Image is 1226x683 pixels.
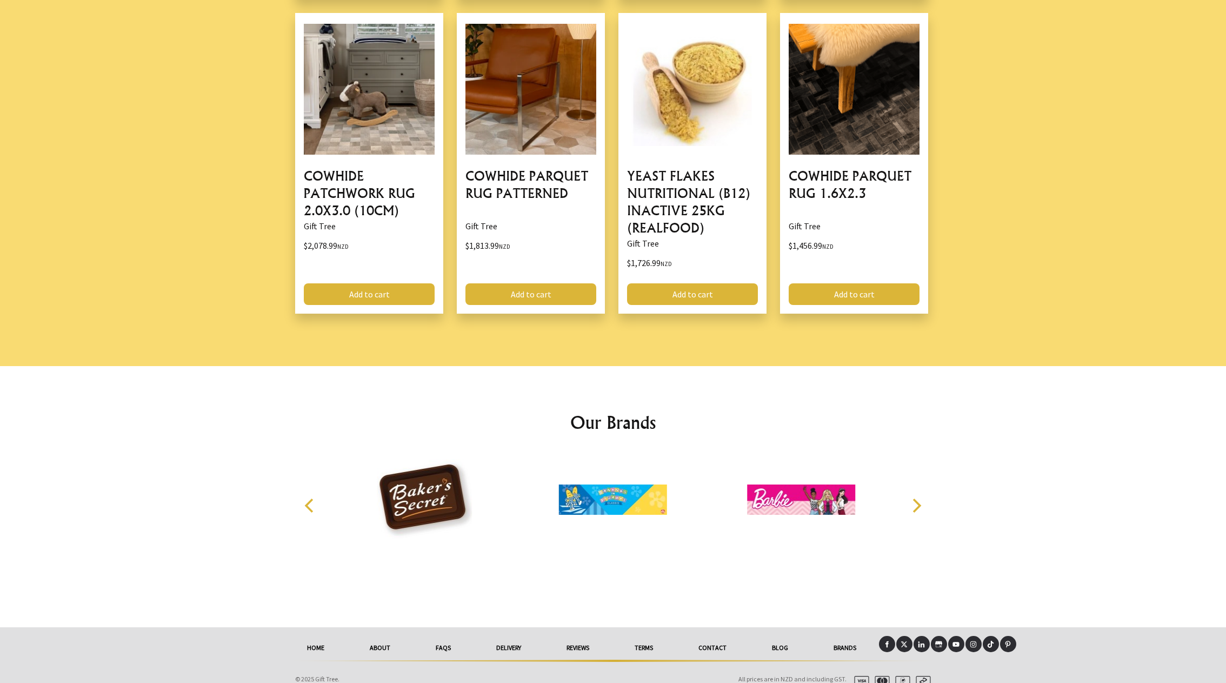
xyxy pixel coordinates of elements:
a: Terms [612,636,676,660]
a: Blog [749,636,811,660]
img: Barbie [747,459,855,540]
span: All prices are in NZD and including GST. [738,675,847,683]
a: Youtube [948,636,964,652]
button: Next [904,494,928,518]
a: delivery [474,636,544,660]
img: Bananas in Pyjamas [559,459,667,540]
a: X (Twitter) [896,636,912,652]
a: Facebook [879,636,895,652]
a: Tiktok [983,636,999,652]
a: HOME [284,636,347,660]
a: Add to cart [304,283,435,305]
a: Instagram [965,636,982,652]
a: Contact [676,636,749,660]
a: LinkedIn [914,636,930,652]
button: Previous [298,494,322,518]
a: Add to cart [789,283,920,305]
a: FAQs [413,636,474,660]
a: About [347,636,413,660]
a: Brands [811,636,879,660]
a: reviews [544,636,612,660]
h2: Our Brands [293,409,933,435]
a: Pinterest [1000,636,1016,652]
img: Baker's Secret [371,459,479,540]
a: Add to cart [465,283,596,305]
a: Add to cart [627,283,758,305]
span: © 2025 Gift Tree. [295,675,339,683]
